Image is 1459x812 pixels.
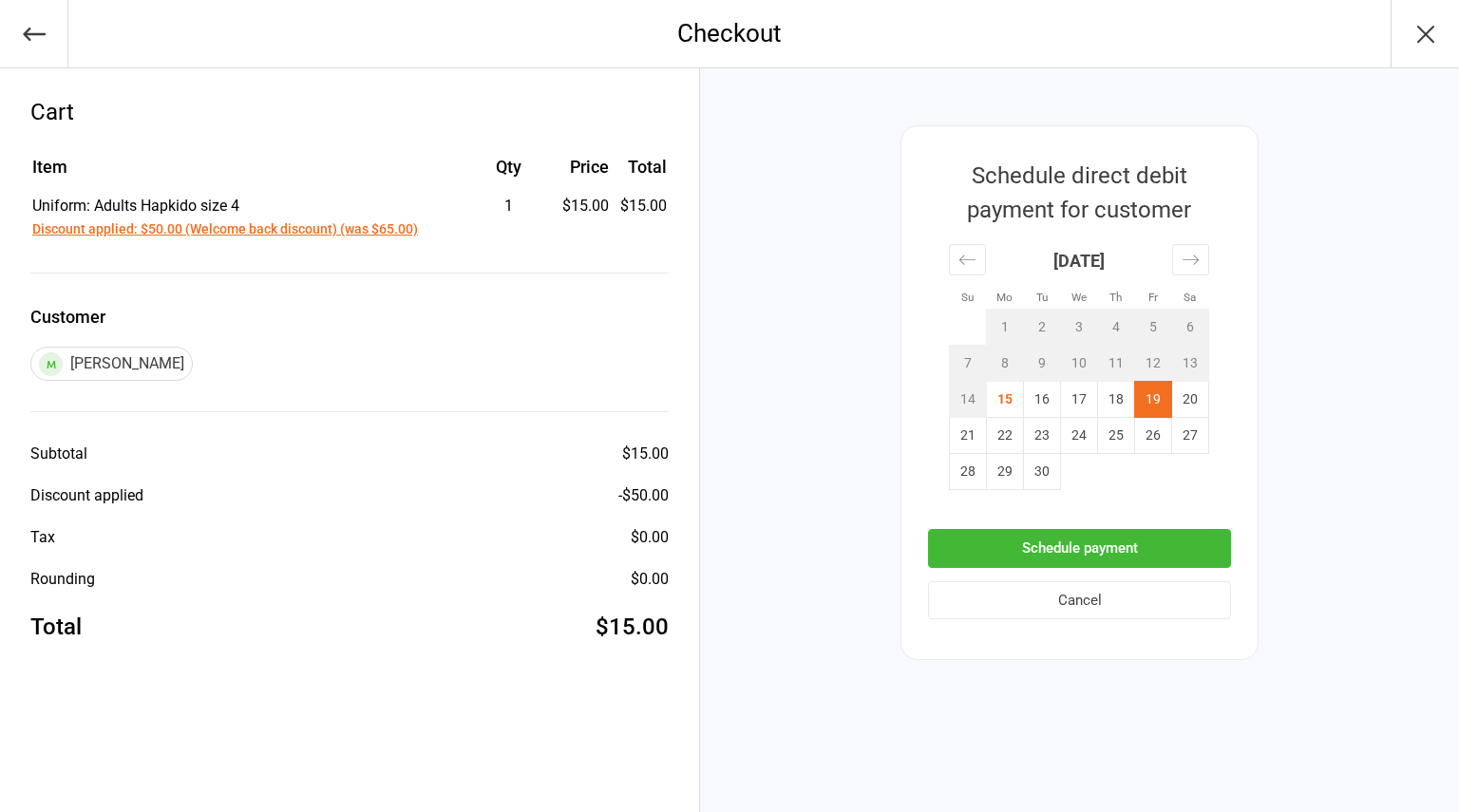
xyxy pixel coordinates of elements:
[1135,382,1172,418] td: Selected. Friday, September 19, 2025
[1098,382,1135,418] td: Thursday, September 18, 2025
[631,568,669,591] div: $0.00
[1098,310,1135,346] td: Not available. Thursday, September 4, 2025
[1135,418,1172,454] td: Friday, September 26, 2025
[928,159,1230,227] div: Schedule direct debit payment for customer
[1098,418,1135,454] td: Thursday, September 25, 2025
[30,95,669,129] div: Cart
[1036,291,1048,304] small: Tu
[987,418,1024,454] td: Monday, September 22, 2025
[30,443,87,465] div: Subtotal
[1109,291,1122,304] small: Th
[30,304,669,330] label: Customer
[987,382,1024,418] td: Monday, September 15, 2025
[1053,251,1105,271] strong: [DATE]
[32,219,418,239] button: Discount applied: $50.00 (Welcome back discount) (was $65.00)
[928,581,1231,620] button: Cancel
[950,418,987,454] td: Sunday, September 21, 2025
[949,244,986,275] div: Move backward to switch to the previous month.
[30,610,82,644] div: Total
[1148,291,1158,304] small: Fr
[1061,382,1098,418] td: Wednesday, September 17, 2025
[1024,346,1061,382] td: Not available. Tuesday, September 9, 2025
[1172,418,1209,454] td: Saturday, September 27, 2025
[1135,310,1172,346] td: Not available. Friday, September 5, 2025
[950,382,987,418] td: Not available. Sunday, September 14, 2025
[996,291,1013,304] small: Mo
[30,484,143,507] div: Discount applied
[950,454,987,490] td: Sunday, September 28, 2025
[32,154,460,193] th: Item
[30,568,95,591] div: Rounding
[987,346,1024,382] td: Not available. Monday, September 8, 2025
[1024,310,1061,346] td: Not available. Tuesday, September 2, 2025
[1071,291,1087,304] small: We
[1061,346,1098,382] td: Not available. Wednesday, September 10, 2025
[1172,244,1209,275] div: Move forward to switch to the next month.
[1061,310,1098,346] td: Not available. Wednesday, September 3, 2025
[616,154,668,193] th: Total
[928,529,1231,568] button: Schedule payment
[1135,346,1172,382] td: Not available. Friday, September 12, 2025
[618,484,669,507] div: - $50.00
[987,310,1024,346] td: Not available. Monday, September 1, 2025
[596,610,669,644] div: $15.00
[1024,418,1061,454] td: Tuesday, September 23, 2025
[1024,454,1061,490] td: Tuesday, September 30, 2025
[622,443,669,465] div: $15.00
[558,154,609,179] div: Price
[1172,310,1209,346] td: Not available. Saturday, September 6, 2025
[32,197,239,215] span: Uniform: Adults Hapkido size 4
[462,195,555,217] div: 1
[961,291,974,304] small: Su
[1172,346,1209,382] td: Not available. Saturday, September 13, 2025
[928,227,1230,512] div: Calendar
[631,526,669,549] div: $0.00
[462,154,555,193] th: Qty
[950,346,987,382] td: Not available. Sunday, September 7, 2025
[558,195,609,217] div: $15.00
[1172,382,1209,418] td: Saturday, September 20, 2025
[30,526,55,549] div: Tax
[1098,346,1135,382] td: Not available. Thursday, September 11, 2025
[1024,382,1061,418] td: Tuesday, September 16, 2025
[1061,418,1098,454] td: Wednesday, September 24, 2025
[616,195,668,240] td: $15.00
[30,347,193,381] div: [PERSON_NAME]
[1184,291,1196,304] small: Sa
[987,454,1024,490] td: Monday, September 29, 2025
